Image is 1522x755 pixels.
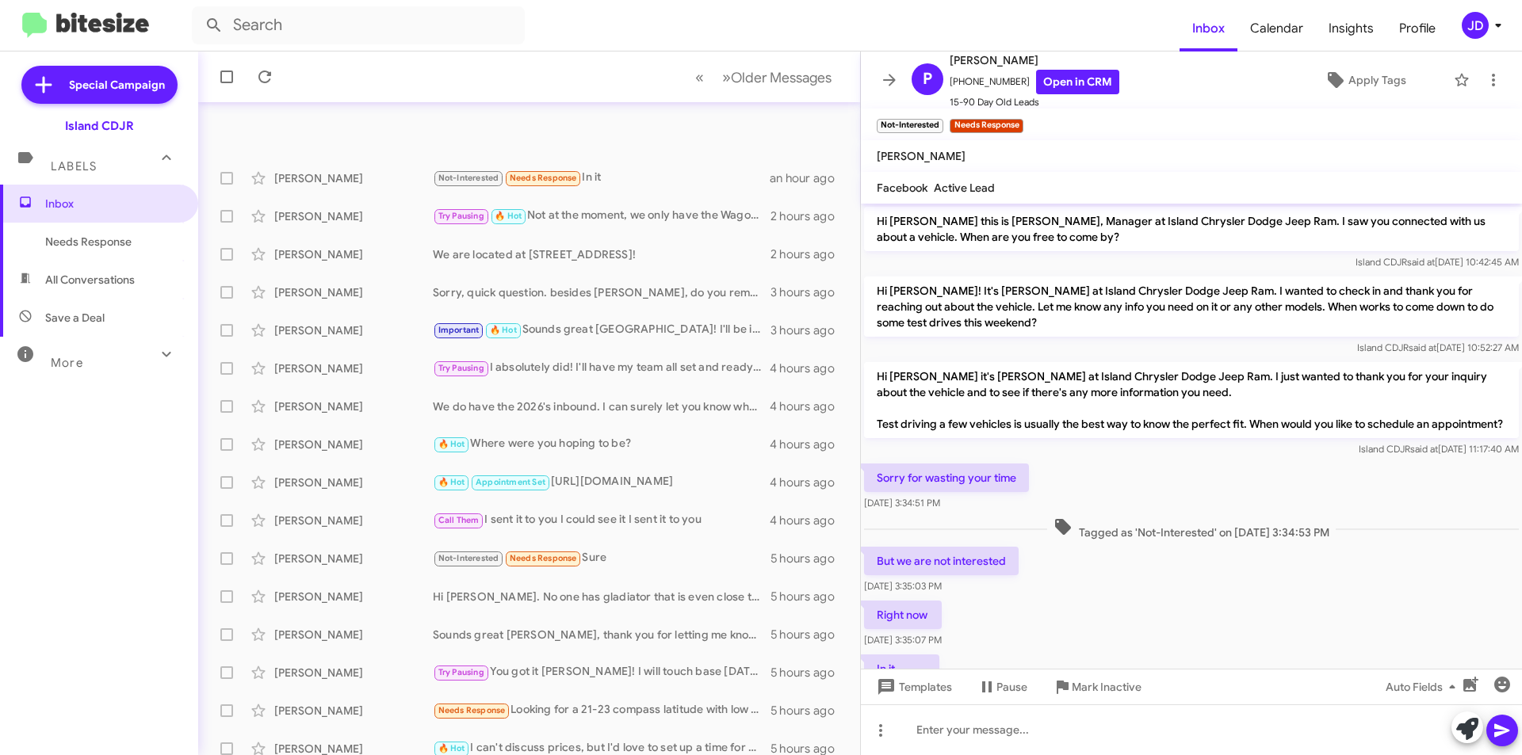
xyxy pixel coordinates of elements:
span: Not-Interested [438,553,499,563]
div: I absolutely did! I'll have my team all set and ready for you whenever you can make it in! [433,359,770,377]
a: Special Campaign [21,66,178,104]
span: Needs Response [438,705,506,715]
div: Where were you hoping to be? [433,435,770,453]
div: [PERSON_NAME] [274,551,433,566]
span: Apply Tags [1348,66,1406,94]
div: [PERSON_NAME] [274,170,433,186]
div: an hour ago [770,170,847,186]
a: Open in CRM [1036,70,1119,94]
span: [DATE] 3:34:51 PM [864,497,940,509]
div: Island CDJR [65,118,134,134]
span: 🔥 Hot [438,439,465,449]
div: Sounds great [PERSON_NAME], thank you for letting me know! I'll check in with you down the road w... [433,627,771,643]
div: 4 hours ago [770,437,847,452]
span: Auto Fields [1386,673,1462,701]
span: Needs Response [510,173,577,183]
div: [PERSON_NAME] [274,627,433,643]
span: Island CDJR [DATE] 10:42:45 AM [1356,256,1519,268]
a: Calendar [1237,6,1316,51]
div: 5 hours ago [771,665,847,681]
p: But we are not interested [864,547,1019,575]
div: In it [433,169,770,187]
span: [DATE] 3:35:07 PM [864,634,942,646]
div: [PERSON_NAME] [274,208,433,224]
span: said at [1409,341,1436,353]
div: 4 hours ago [770,475,847,490]
div: [PERSON_NAME] [274,475,433,490]
div: 5 hours ago [771,627,847,643]
button: Auto Fields [1373,673,1474,701]
span: 15-90 Day Old Leads [950,94,1119,110]
div: We do have the 2026's inbound. I can surely let you know when they arrive! [433,398,770,414]
button: Apply Tags [1283,66,1446,94]
span: [PERSON_NAME] [877,149,966,163]
span: 🔥 Hot [438,477,465,487]
div: Sure [433,549,771,567]
div: [PERSON_NAME] [274,322,433,338]
div: Sorry, quick question. besides [PERSON_NAME], do you remember who you sat with? [433,284,771,300]
div: I sent it to you I could see it I sent it to you [433,511,770,529]
span: [DATE] 3:35:03 PM [864,580,942,592]
span: Labels [51,159,97,173]
span: Island CDJR [DATE] 10:52:27 AM [1357,341,1519,353]
span: Active Lead [934,181,995,195]
div: 2 hours ago [771,246,847,262]
span: More [51,356,83,370]
div: Hi [PERSON_NAME]. No one has gladiator that is even close to the one I look to replace. Not to me... [433,589,771,604]
div: [PERSON_NAME] [274,246,433,262]
div: [PERSON_NAME] [274,513,433,528]
span: Island CDJR [DATE] 11:17:40 AM [1359,443,1519,455]
div: JD [1462,12,1489,39]
button: JD [1448,12,1505,39]
div: 2 hours ago [771,208,847,224]
div: [PERSON_NAME] [274,589,433,604]
p: Hi [PERSON_NAME] this is [PERSON_NAME], Manager at Island Chrysler Dodge Jeep Ram. I saw you conn... [864,207,1519,251]
div: [PERSON_NAME] [274,360,433,376]
a: Insights [1316,6,1386,51]
div: 4 hours ago [770,360,847,376]
span: 🔥 Hot [438,743,465,753]
div: 4 hours ago [770,513,847,528]
button: Pause [965,673,1040,701]
div: [URL][DOMAIN_NAME] [433,473,770,491]
span: Facebook [877,181,927,195]
button: Templates [861,673,965,701]
span: Call Them [438,515,480,525]
span: Older Messages [731,69,832,86]
div: Sounds great [GEOGRAPHIC_DATA]! I'll be in touch closer to then with all the new promotions! What... [433,321,771,339]
nav: Page navigation example [686,61,841,93]
span: [PHONE_NUMBER] [950,70,1119,94]
span: Important [438,325,480,335]
span: 🔥 Hot [490,325,517,335]
span: Needs Response [45,234,180,250]
div: 5 hours ago [771,703,847,719]
div: [PERSON_NAME] [274,665,433,681]
div: Looking for a 21-23 compass latitude with low mileage. Need to keep payment under $300 a month [433,701,771,719]
span: Try Pausing [438,363,484,373]
span: said at [1410,443,1438,455]
span: P [923,67,932,92]
span: Inbox [45,196,180,212]
span: Inbox [1180,6,1237,51]
div: [PERSON_NAME] [274,437,433,452]
span: Try Pausing [438,211,484,221]
div: [PERSON_NAME] [274,284,433,300]
span: 🔥 Hot [495,211,522,221]
span: Pause [996,673,1027,701]
span: » [722,67,731,87]
span: Templates [874,673,952,701]
div: Not at the moment, we only have the Wagoneer S and the Charger Daytona which are fully electric! [433,207,771,225]
div: 5 hours ago [771,551,847,566]
span: Tagged as 'Not-Interested' on [DATE] 3:34:53 PM [1047,517,1336,540]
small: Not-Interested [877,119,943,133]
div: [PERSON_NAME] [274,703,433,719]
p: Hi [PERSON_NAME] it's [PERSON_NAME] at Island Chrysler Dodge Jeep Ram. I just wanted to thank you... [864,362,1519,438]
a: Profile [1386,6,1448,51]
div: We are located at [STREET_ADDRESS]! [433,246,771,262]
div: 5 hours ago [771,589,847,604]
button: Next [713,61,841,93]
div: 3 hours ago [771,322,847,338]
span: [PERSON_NAME] [950,51,1119,70]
